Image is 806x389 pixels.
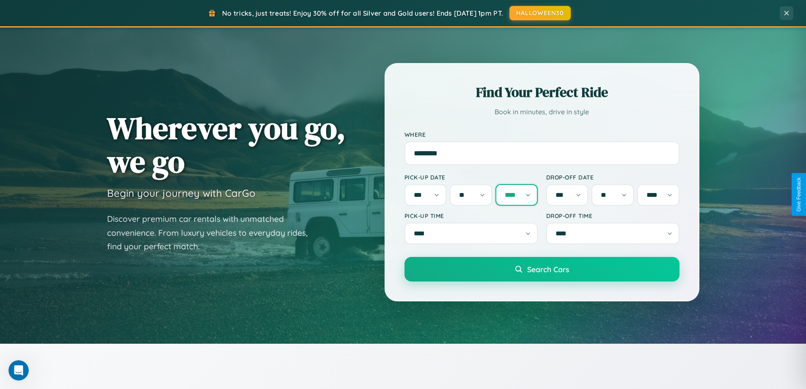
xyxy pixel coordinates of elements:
[222,9,503,17] span: No tricks, just treats! Enjoy 30% off for all Silver and Gold users! Ends [DATE] 1pm PT.
[404,212,538,219] label: Pick-up Time
[509,6,571,20] button: HALLOWEEN30
[107,212,319,254] p: Discover premium car rentals with unmatched convenience. From luxury vehicles to everyday rides, ...
[8,360,29,381] iframe: Intercom live chat
[107,111,346,178] h1: Wherever you go, we go
[404,83,679,102] h2: Find Your Perfect Ride
[546,212,679,219] label: Drop-off Time
[404,174,538,181] label: Pick-up Date
[404,131,679,138] label: Where
[546,174,679,181] label: Drop-off Date
[796,177,802,212] div: Give Feedback
[107,187,256,199] h3: Begin your journey with CarGo
[404,257,679,281] button: Search Cars
[404,106,679,118] p: Book in minutes, drive in style
[527,265,569,274] span: Search Cars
